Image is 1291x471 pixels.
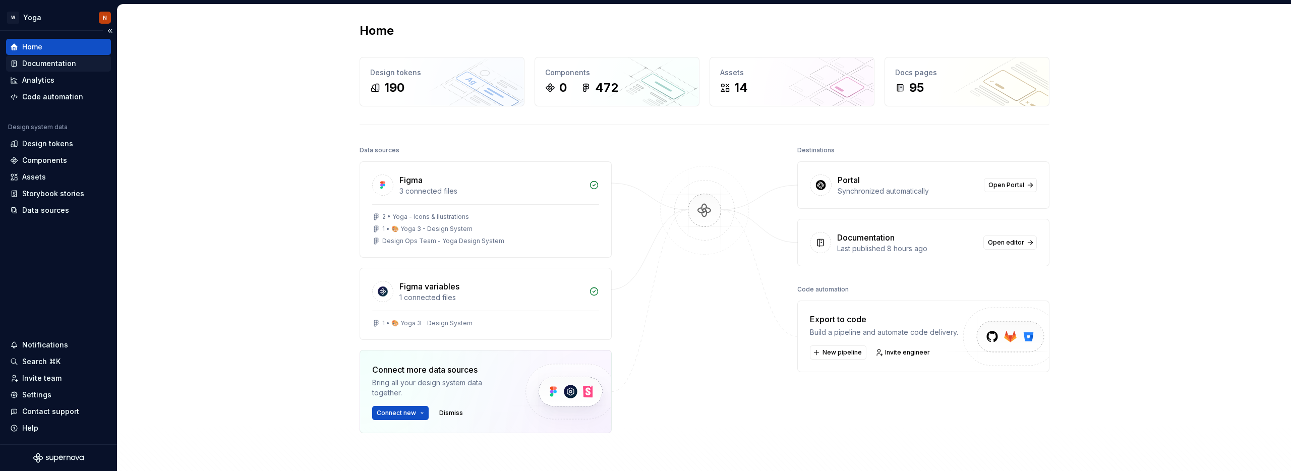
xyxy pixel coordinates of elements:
div: Last published 8 hours ago [837,244,977,254]
div: W [7,12,19,24]
a: Components0472 [535,57,699,106]
div: Figma [399,174,423,186]
div: 1 • 🎨 Yoga 3 - Design System [382,319,473,327]
div: Yoga [23,13,41,23]
button: Help [6,420,111,436]
a: Code automation [6,89,111,105]
div: Home [22,42,42,52]
div: Design Ops Team - Yoga Design System [382,237,504,245]
div: Components [545,68,689,78]
div: Destinations [797,143,835,157]
button: Collapse sidebar [103,24,117,38]
div: 14 [734,80,748,96]
a: Home [6,39,111,55]
div: Documentation [837,231,895,244]
div: 0 [559,80,567,96]
a: Storybook stories [6,186,111,202]
div: Connect more data sources [372,364,508,376]
div: Code automation [22,92,83,102]
a: Components [6,152,111,168]
button: WYogaN [2,7,115,28]
div: 1 • 🎨 Yoga 3 - Design System [382,225,473,233]
button: Search ⌘K [6,354,111,370]
div: Data sources [22,205,69,215]
div: Invite team [22,373,62,383]
button: Notifications [6,337,111,353]
a: Open Portal [984,178,1037,192]
div: Search ⌘K [22,357,61,367]
a: Figma3 connected files2 • Yoga - Icons & Ilustrations1 • 🎨 Yoga 3 - Design SystemDesign Ops Team ... [360,161,612,258]
div: N [103,14,107,22]
a: Docs pages95 [885,57,1049,106]
div: Storybook stories [22,189,84,199]
a: Assets [6,169,111,185]
span: Connect new [377,409,416,417]
div: Synchronized automatically [838,186,978,196]
div: Export to code [810,313,958,325]
a: Open editor [983,236,1037,250]
div: 95 [909,80,924,96]
a: Design tokens [6,136,111,152]
div: Design tokens [22,139,73,149]
div: Portal [838,174,860,186]
div: Components [22,155,67,165]
h2: Home [360,23,394,39]
a: Design tokens190 [360,57,524,106]
svg: Supernova Logo [33,453,84,463]
button: Dismiss [435,406,467,420]
div: Data sources [360,143,399,157]
div: Build a pipeline and automate code delivery. [810,327,958,337]
span: Open Portal [988,181,1024,189]
a: Invite engineer [872,345,934,360]
div: Notifications [22,340,68,350]
div: Docs pages [895,68,1039,78]
div: 190 [384,80,404,96]
span: New pipeline [823,348,862,357]
div: Figma variables [399,280,459,292]
div: Assets [720,68,864,78]
div: 2 • Yoga - Icons & Ilustrations [382,213,469,221]
div: Analytics [22,75,54,85]
div: Documentation [22,58,76,69]
div: Design system data [8,123,68,131]
button: Connect new [372,406,429,420]
div: 1 connected files [399,292,583,303]
span: Dismiss [439,409,463,417]
button: New pipeline [810,345,866,360]
div: 3 connected files [399,186,583,196]
div: Contact support [22,406,79,417]
div: Design tokens [370,68,514,78]
div: Bring all your design system data together. [372,378,508,398]
a: Invite team [6,370,111,386]
a: Analytics [6,72,111,88]
a: Data sources [6,202,111,218]
a: Assets14 [710,57,874,106]
a: Figma variables1 connected files1 • 🎨 Yoga 3 - Design System [360,268,612,340]
a: Settings [6,387,111,403]
span: Open editor [988,239,1024,247]
div: Settings [22,390,51,400]
div: 472 [595,80,618,96]
button: Contact support [6,403,111,420]
a: Documentation [6,55,111,72]
div: Help [22,423,38,433]
div: Assets [22,172,46,182]
div: Code automation [797,282,849,297]
span: Invite engineer [885,348,930,357]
